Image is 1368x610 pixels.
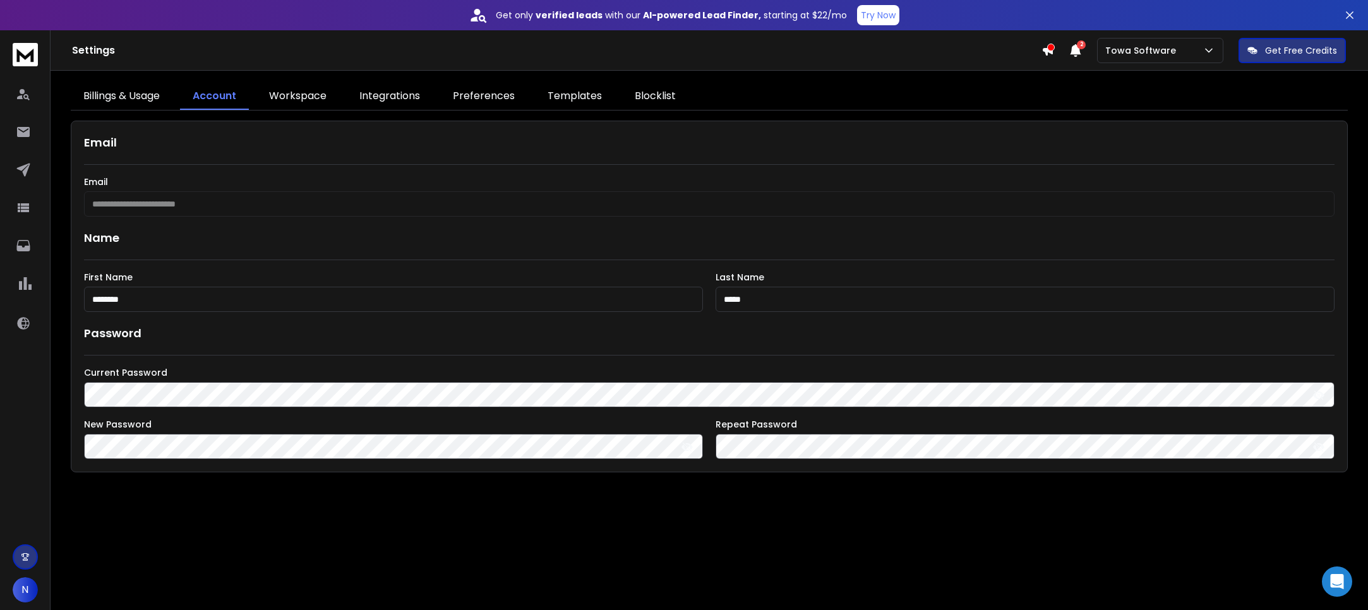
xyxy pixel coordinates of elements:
a: Integrations [347,83,433,110]
a: Account [180,83,249,110]
button: N [13,577,38,602]
strong: verified leads [536,9,603,21]
button: Get Free Credits [1239,38,1346,63]
h1: Settings [72,43,1041,58]
h1: Name [84,229,1335,247]
h1: Email [84,134,1335,152]
label: First Name [84,273,703,282]
a: Workspace [256,83,339,110]
a: Billings & Usage [71,83,172,110]
label: Repeat Password [716,420,1335,429]
label: New Password [84,420,703,429]
p: Try Now [861,9,896,21]
button: Try Now [857,5,899,25]
label: Email [84,177,1335,186]
a: Templates [535,83,615,110]
p: Get only with our starting at $22/mo [496,9,847,21]
h1: Password [84,325,141,342]
span: 2 [1077,40,1086,49]
a: Preferences [440,83,527,110]
p: Towa Software [1105,44,1181,57]
strong: AI-powered Lead Finder, [643,9,761,21]
p: Get Free Credits [1265,44,1337,57]
a: Blocklist [622,83,688,110]
label: Current Password [84,368,1335,377]
img: logo [13,43,38,66]
div: Open Intercom Messenger [1322,566,1352,597]
label: Last Name [716,273,1335,282]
